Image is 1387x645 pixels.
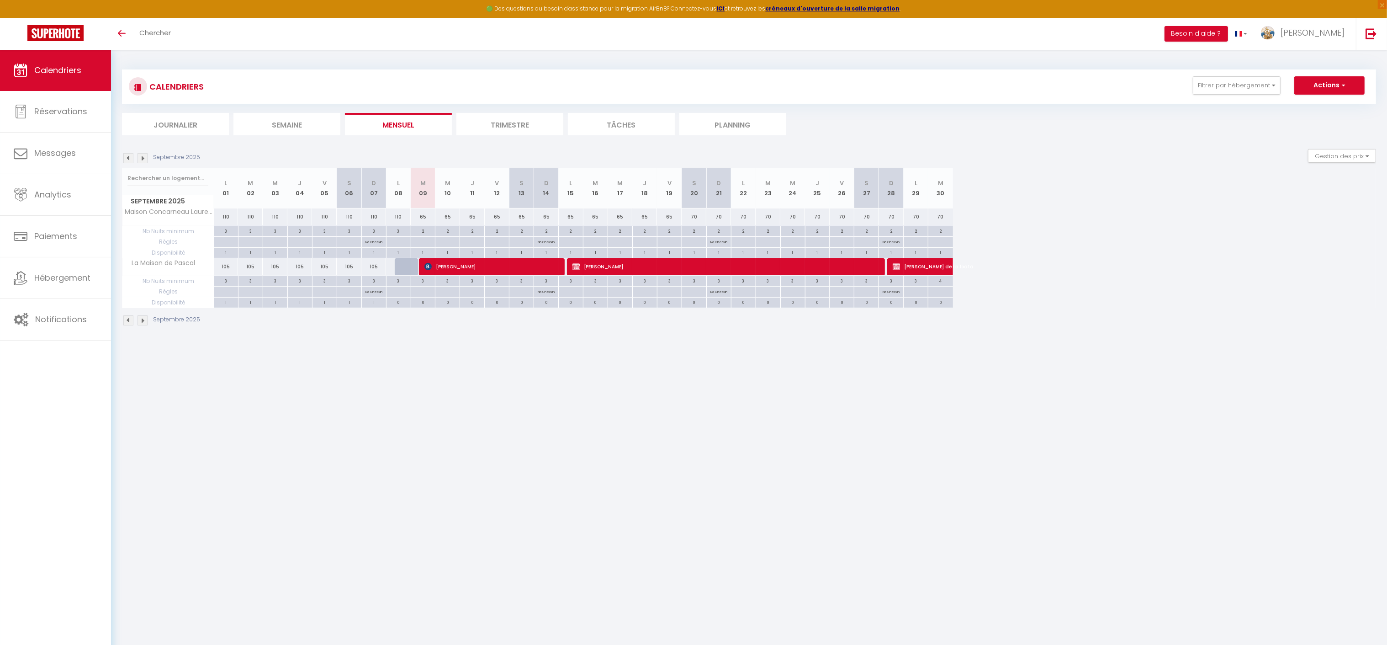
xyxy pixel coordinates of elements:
div: 0 [534,298,558,306]
abbr: M [420,179,426,187]
span: Disponibilité [122,298,213,308]
div: 2 [781,226,805,235]
div: 70 [780,208,805,225]
div: 1 [559,248,583,256]
abbr: J [643,179,646,187]
abbr: M [938,179,943,187]
div: 3 [854,276,879,285]
div: 1 [362,298,386,306]
span: Chercher [139,28,171,37]
div: 105 [263,258,287,275]
abbr: M [445,179,450,187]
div: 3 [509,276,534,285]
div: 0 [460,298,484,306]
div: 3 [485,276,509,285]
div: 1 [411,248,435,256]
div: 1 [879,248,903,256]
li: Trimestre [456,113,563,135]
li: Semaine [233,113,340,135]
div: 3 [312,226,337,235]
div: 65 [559,208,583,225]
div: 3 [288,276,312,285]
div: 105 [361,258,386,275]
div: 3 [263,226,287,235]
abbr: S [692,179,696,187]
abbr: D [544,179,549,187]
div: 70 [731,208,756,225]
p: No Checkin [365,287,382,295]
span: Nb Nuits minimum [122,226,213,236]
div: 1 [263,298,287,306]
div: 65 [632,208,657,225]
div: 1 [904,248,928,256]
abbr: L [742,179,745,187]
div: 3 [633,276,657,285]
div: 110 [361,208,386,225]
abbr: S [864,179,868,187]
div: 3 [805,276,830,285]
div: 0 [731,298,756,306]
div: 110 [287,208,312,225]
th: 02 [238,168,263,208]
th: 18 [632,168,657,208]
p: No Checkin [538,237,555,245]
strong: ICI [717,5,725,12]
div: 3 [830,276,854,285]
div: 3 [238,226,263,235]
div: 2 [879,226,903,235]
div: 1 [928,248,953,256]
span: La Maison de Pascal [124,258,198,268]
th: 27 [854,168,879,208]
div: 3 [460,276,484,285]
abbr: L [915,179,917,187]
abbr: D [889,179,894,187]
div: 65 [583,208,608,225]
div: 110 [263,208,287,225]
abbr: V [323,179,327,187]
div: 1 [583,248,608,256]
div: 2 [633,226,657,235]
div: 3 [312,276,337,285]
button: Filtrer par hébergement [1193,76,1281,95]
div: 3 [337,276,361,285]
span: [PERSON_NAME] [1281,27,1345,38]
div: 1 [362,248,386,256]
span: Disponibilité [122,248,213,258]
span: [PERSON_NAME] de la foata [893,258,1187,275]
div: 2 [435,226,460,235]
div: 3 [214,276,238,285]
div: 70 [830,208,854,225]
th: 03 [263,168,287,208]
div: 0 [805,298,830,306]
span: Messages [34,147,76,159]
a: ... [PERSON_NAME] [1254,18,1356,50]
th: 07 [361,168,386,208]
span: Réservations [34,106,87,117]
div: 1 [608,248,632,256]
th: 25 [805,168,830,208]
div: 1 [263,248,287,256]
div: 110 [312,208,337,225]
div: 2 [559,226,583,235]
div: 3 [411,276,435,285]
div: 65 [657,208,682,225]
div: 1 [830,248,854,256]
th: 11 [460,168,485,208]
div: 2 [657,226,682,235]
div: 0 [707,298,731,306]
strong: créneaux d'ouverture de la salle migration [766,5,900,12]
h3: CALENDRIERS [147,76,204,97]
th: 06 [337,168,361,208]
span: Maison Concarneau Laurence [124,208,215,215]
div: 2 [731,226,756,235]
div: 1 [238,248,263,256]
div: 3 [781,276,805,285]
input: Rechercher un logement... [127,170,208,187]
div: 2 [928,226,953,235]
div: 1 [707,248,731,256]
li: Mensuel [345,113,452,135]
li: Planning [679,113,786,135]
div: 0 [485,298,509,306]
li: Journalier [122,113,229,135]
div: 65 [608,208,633,225]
